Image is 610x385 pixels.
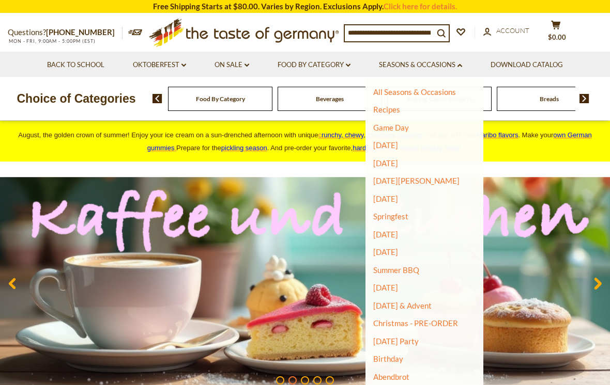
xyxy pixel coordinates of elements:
[548,33,566,41] span: $0.00
[8,38,96,44] span: MON - FRI, 9:00AM - 5:00PM (EST)
[373,212,408,221] a: Springfest
[46,27,115,37] a: [PHONE_NUMBER]
[373,123,409,132] a: Game Day
[373,194,398,203] a: [DATE]
[579,94,589,103] img: next arrow
[353,144,461,152] a: hard-to-find Christmas holiday treats
[477,131,518,139] a: Haribo flavors
[373,230,398,239] a: [DATE]
[379,59,462,71] a: Seasons & Occasions
[147,131,592,152] a: own German gummies.
[373,301,432,310] a: [DATE] & Advent
[373,354,403,363] a: Birthday
[322,131,423,139] span: runchy, chewy, chocolaty toppings
[215,59,249,71] a: On Sale
[373,247,398,256] a: [DATE]
[196,95,245,103] a: Food By Category
[8,26,123,39] p: Questions?
[353,144,463,152] span: .
[373,283,398,292] a: [DATE]
[373,265,419,275] a: Summer BBQ
[221,144,267,152] a: pickling season
[373,140,398,150] a: [DATE]
[147,131,592,152] span: own German gummies
[373,316,458,330] a: Christmas - PRE-ORDER
[133,59,186,71] a: Oktoberfest
[318,131,423,139] a: crunchy, chewy, chocolaty toppings
[316,95,344,103] a: Beverages
[373,336,419,346] a: [DATE] Party
[373,87,456,97] a: All Seasons & Occasions
[278,59,350,71] a: Food By Category
[18,131,591,152] span: August, the golden crown of summer! Enjoy your ice cream on a sun-drenched afternoon with unique ...
[483,25,529,37] a: Account
[373,105,400,114] a: Recipes
[373,158,398,168] a: [DATE]
[496,26,529,35] span: Account
[47,59,104,71] a: Back to School
[491,59,563,71] a: Download Catalog
[540,95,559,103] a: Breads
[540,20,571,46] button: $0.00
[373,372,409,381] a: Abendbrot
[152,94,162,103] img: previous arrow
[384,2,457,11] a: Click here for details.
[373,176,460,185] a: [DATE][PERSON_NAME]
